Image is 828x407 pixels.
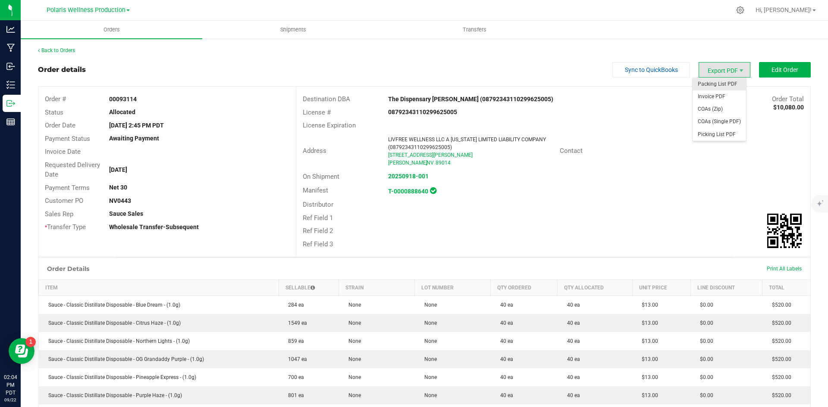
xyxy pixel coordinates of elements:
[563,302,580,308] span: 40 ea
[388,173,429,180] strong: 20250918-001
[388,152,473,158] span: [STREET_ADDRESS][PERSON_NAME]
[693,128,746,141] li: Picking List PDF
[693,115,746,128] li: COAs (Single PDF)
[303,186,328,194] span: Manifest
[451,26,498,34] span: Transfers
[284,320,307,326] span: 1549 ea
[563,374,580,380] span: 40 ea
[420,338,437,344] span: None
[768,356,791,362] span: $520.00
[202,21,384,39] a: Shipments
[637,374,658,380] span: $13.00
[496,392,513,398] span: 40 ea
[625,66,678,73] span: Sync to QuickBooks
[637,338,658,344] span: $13.00
[496,320,513,326] span: 40 ea
[44,302,180,308] span: Sauce - Classic Distillate Disposable - Blue Dream - (1.0g)
[44,374,196,380] span: Sauce - Classic Distillate Disposable - Pineapple Express - (1.0g)
[420,356,437,362] span: None
[109,166,127,173] strong: [DATE]
[426,160,427,166] span: ,
[735,6,746,14] div: Manage settings
[279,280,339,296] th: Sellable
[436,160,451,166] span: 89014
[563,320,580,326] span: 40 ea
[4,397,17,403] p: 09/22
[344,302,361,308] span: None
[388,109,457,115] strong: 08792343110299625005
[696,302,713,308] span: $0.00
[496,338,513,344] span: 40 ea
[427,160,434,166] span: NV
[344,320,361,326] span: None
[4,373,17,397] p: 02:04 PM PDT
[558,280,632,296] th: Qty Allocated
[284,338,304,344] span: 859 ea
[45,109,63,116] span: Status
[420,320,437,326] span: None
[25,337,36,347] iframe: Resource center unread badge
[47,6,125,14] span: Polaris Wellness Production
[6,43,15,52] inline-svg: Manufacturing
[612,62,690,78] button: Sync to QuickBooks
[430,186,436,195] span: In Sync
[303,201,333,208] span: Distributor
[45,184,90,192] span: Payment Terms
[632,280,690,296] th: Unit Price
[693,103,746,115] li: COAs (Zip)
[45,210,73,218] span: Sales Rep
[768,392,791,398] span: $520.00
[388,137,546,150] span: LIVFREE WELLNESS LLC A [US_STATE] LIMITED LIABILITY COMPANY (08792343110299625005)
[563,356,580,362] span: 40 ea
[38,47,75,53] a: Back to Orders
[109,135,159,142] strong: Awaiting Payment
[284,374,304,380] span: 700 ea
[388,96,553,103] strong: The Dispensary [PERSON_NAME] (08792343110299625005)
[496,356,513,362] span: 40 ea
[109,184,127,191] strong: Net 30
[768,374,791,380] span: $520.00
[693,78,746,90] li: Packing List PDF
[762,280,810,296] th: Total
[768,302,791,308] span: $520.00
[696,338,713,344] span: $0.00
[45,148,81,155] span: Invoice Date
[756,6,812,13] span: Hi, [PERSON_NAME]!
[563,338,580,344] span: 40 ea
[420,392,437,398] span: None
[47,265,89,272] h1: Order Details
[344,392,361,398] span: None
[699,62,750,78] span: Export PDF
[496,374,513,380] span: 40 ea
[696,392,713,398] span: $0.00
[45,223,86,231] span: Transfer Type
[388,160,427,166] span: [PERSON_NAME]
[6,99,15,108] inline-svg: Outbound
[109,210,143,217] strong: Sauce Sales
[772,66,798,73] span: Edit Order
[39,280,279,296] th: Item
[6,25,15,34] inline-svg: Analytics
[303,147,326,155] span: Address
[759,62,811,78] button: Edit Order
[339,280,415,296] th: Strain
[344,338,361,344] span: None
[45,197,83,205] span: Customer PO
[693,90,746,103] span: Invoice PDF
[6,81,15,89] inline-svg: Inventory
[303,214,333,222] span: Ref Field 1
[496,302,513,308] span: 40 ea
[284,356,307,362] span: 1047 ea
[6,118,15,126] inline-svg: Reports
[303,95,350,103] span: Destination DBA
[109,224,199,230] strong: Wholesale Transfer-Subsequent
[772,95,804,103] span: Order Total
[44,392,182,398] span: Sauce - Classic Distillate Disposable - Purple Haze - (1.0g)
[696,356,713,362] span: $0.00
[45,135,90,143] span: Payment Status
[303,240,333,248] span: Ref Field 3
